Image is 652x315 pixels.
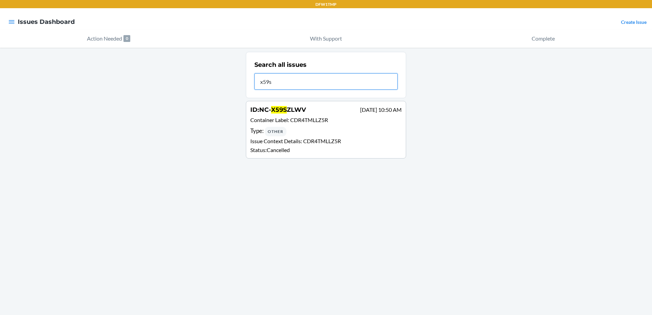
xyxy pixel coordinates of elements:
a: Create Issue [621,19,647,25]
p: Action Needed [87,34,122,43]
h4: Issues Dashboard [18,17,75,26]
span: NC- [259,106,271,114]
p: 0 [123,35,130,42]
button: Complete [435,30,652,48]
h2: Search all issues [254,60,307,69]
button: With Support [217,30,434,48]
p: With Support [310,34,342,43]
span: X59S [271,106,287,114]
div: Other [265,127,286,136]
span: CDR4TMLLZ5R [303,138,341,144]
p: Status : Cancelled [250,146,402,154]
p: [DATE] 10:50 AM [360,106,402,114]
div: Type : [250,126,402,136]
p: Container Label : [250,116,402,126]
h4: ID : [250,105,306,114]
p: Issue Context Details : [250,137,402,145]
p: Complete [532,34,555,43]
span: ZLWV [287,106,306,114]
span: CDR4TMLLZ5R [290,117,328,123]
a: ID:NC-X59SZLWV[DATE] 10:50 AMContainer Label: CDR4TMLLZ5RType: OtherIssue Context Details: CDR4TM... [246,101,406,159]
p: DFW1TMP [315,1,337,7]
